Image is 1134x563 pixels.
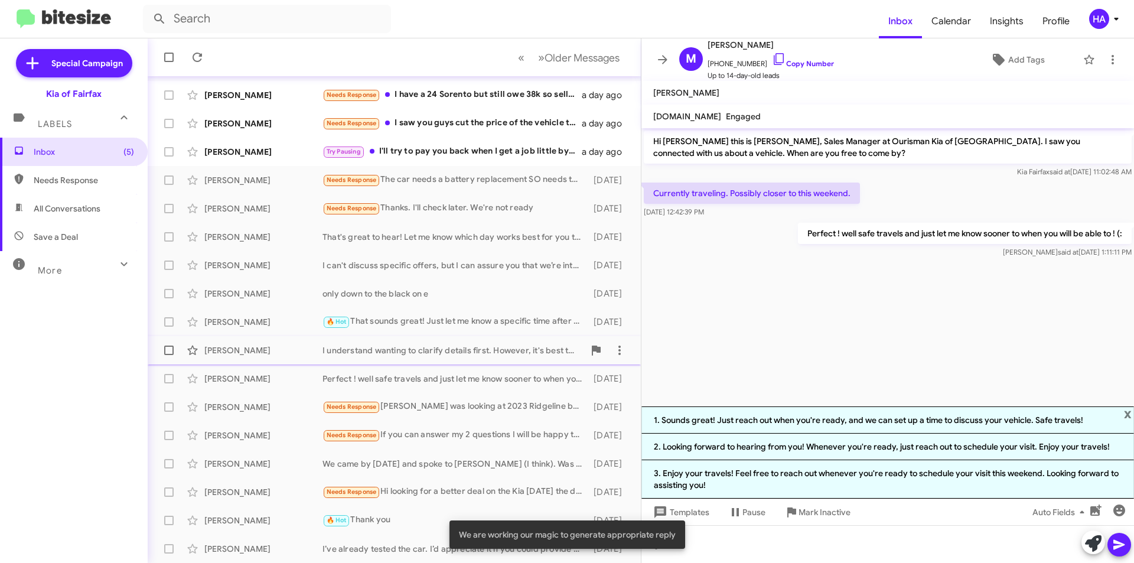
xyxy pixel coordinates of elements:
nav: Page navigation example [511,45,627,70]
li: 1. Sounds great! Just reach out when you're ready, and we can set up a time to discuss your vehic... [641,406,1134,434]
button: Templates [641,502,719,523]
div: I saw you guys cut the price of the vehicle to 27.9k. If you can get down to 27 I would be happy ... [322,116,582,130]
div: [PERSON_NAME] [204,203,322,214]
div: [PERSON_NAME] [204,174,322,186]
input: Search [143,5,391,33]
span: Needs Response [327,119,377,127]
button: HA [1079,9,1121,29]
span: Insights [980,4,1033,38]
span: Add Tags [1008,49,1045,70]
span: Mark Inactive [799,502,850,523]
div: HA [1089,9,1109,29]
div: Perfect ! well safe travels and just let me know sooner to when you will be able to ! (: [322,373,588,385]
span: [PERSON_NAME] [708,38,834,52]
div: I’ve already tested the car. I’d appreciate it if you could provide me with your best offer. Thanks. [322,543,588,555]
span: Auto Fields [1032,502,1089,523]
div: [PERSON_NAME] [204,344,322,356]
span: said at [1050,167,1070,176]
span: Pause [742,502,765,523]
span: [DATE] 12:42:39 PM [644,207,704,216]
button: Previous [511,45,532,70]
div: a day ago [582,118,631,129]
span: Special Campaign [51,57,123,69]
div: [DATE] [588,486,631,498]
div: [DATE] [588,429,631,441]
div: [PERSON_NAME] [204,543,322,555]
a: Profile [1033,4,1079,38]
a: Special Campaign [16,49,132,77]
div: [DATE] [588,316,631,328]
div: [PERSON_NAME] [204,401,322,413]
li: 2. Looking forward to hearing from you! Whenever you're ready, just reach out to schedule your vi... [641,434,1134,460]
div: Thanks. I'll check later. We're not ready [322,201,588,215]
span: « [518,50,524,65]
span: [PERSON_NAME] [653,87,719,98]
button: Add Tags [956,49,1077,70]
span: Needs Response [327,403,377,411]
span: Needs Response [34,174,134,186]
div: I'll try to pay you back when I get a job little by little [322,145,582,158]
div: a day ago [582,89,631,101]
div: only down to the black on e [322,288,588,300]
div: If you can answer my 2 questions I will be happy to stop by 1. My mother is currently leasing a s... [322,428,588,442]
a: Copy Number [772,59,834,68]
span: » [538,50,545,65]
div: [DATE] [588,203,631,214]
span: Save a Deal [34,231,78,243]
span: Needs Response [327,176,377,184]
div: a day ago [582,146,631,158]
span: 🔥 Hot [327,318,347,326]
div: That sounds great! Just let me know a specific time after 4 PM that works for you to discuss the ... [322,315,588,328]
span: Engaged [726,111,761,122]
span: 🔥 Hot [327,516,347,524]
a: Calendar [922,4,980,38]
span: x [1124,406,1132,421]
div: I can't discuss specific offers, but I can assure you that we’re interested in purchasing quality... [322,259,588,271]
div: Thank you [322,513,588,527]
span: We are working our magic to generate appropriate reply [459,529,676,541]
span: Needs Response [327,431,377,439]
span: All Conversations [34,203,100,214]
button: Pause [719,502,775,523]
div: [PERSON_NAME] [204,316,322,328]
p: Perfect ! well safe travels and just let me know sooner to when you will be able to ! (: [798,223,1132,244]
div: [PERSON_NAME] [204,259,322,271]
div: Kia of Fairfax [46,88,102,100]
span: Try Pausing [327,148,361,155]
div: We came by [DATE] and spoke to [PERSON_NAME] (I think). Was waiting on a EV9 lease proposal [322,458,588,470]
div: [PERSON_NAME] [204,118,322,129]
span: Templates [651,502,709,523]
span: Needs Response [327,204,377,212]
div: I have a 24 Sorento but still owe 38k so selling is t an option if im upside down. [322,88,582,102]
div: [DATE] [588,288,631,300]
span: said at [1058,248,1078,256]
span: Inbox [879,4,922,38]
div: [PERSON_NAME] [204,373,322,385]
div: [PERSON_NAME] [204,89,322,101]
div: [PERSON_NAME] [204,458,322,470]
li: 3. Enjoy your travels! Feel free to reach out whenever you're ready to schedule your visit this w... [641,460,1134,499]
div: I understand wanting to clarify details first. However, it's best to discuss everything in person... [322,344,584,356]
span: [PERSON_NAME] [DATE] 1:11:11 PM [1003,248,1132,256]
span: Up to 14-day-old leads [708,70,834,82]
span: Labels [38,119,72,129]
span: Inbox [34,146,134,158]
div: [PERSON_NAME] [204,515,322,526]
div: Hi looking for a better deal on the Kia [DATE] the deal you had was not great will come by if you... [322,485,588,499]
span: Needs Response [327,488,377,496]
div: [PERSON_NAME] [204,231,322,243]
div: [DATE] [588,458,631,470]
span: Older Messages [545,51,620,64]
div: [DATE] [588,259,631,271]
span: M [686,50,696,69]
button: Auto Fields [1023,502,1099,523]
div: [PERSON_NAME] [204,146,322,158]
span: More [38,265,62,276]
div: [PERSON_NAME] [204,486,322,498]
p: Currently traveling. Possibly closer to this weekend. [644,183,860,204]
div: That's great to hear! Let me know which day works best for you to visit the dealership and explor... [322,231,588,243]
button: Next [531,45,627,70]
span: Needs Response [327,91,377,99]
